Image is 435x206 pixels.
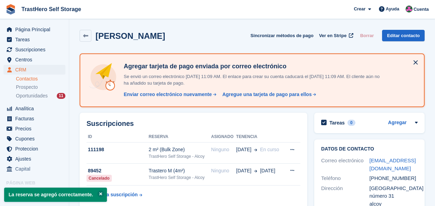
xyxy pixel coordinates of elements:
[16,92,65,100] a: Oportunidades 11
[3,35,65,44] a: menu
[3,25,65,34] a: menu
[354,6,365,12] span: Crear
[15,164,57,174] span: Capital
[149,131,211,143] th: Reserva
[124,91,211,98] div: Enviar correo electrónico nuevamente
[149,146,211,153] div: 2 m² (Bulk Zone)
[15,144,57,154] span: Proteccion
[222,91,311,98] div: Agregue una tarjeta de pago para ellos
[3,144,65,154] a: menu
[4,188,107,202] p: La reserva se agregó correctamente.
[16,76,65,82] a: Contactos
[414,6,429,13] span: Cuenta
[3,55,65,65] a: menu
[87,191,138,198] div: Crear una suscripción
[87,175,112,182] div: Cancelado
[3,114,65,123] a: menu
[15,35,57,44] span: Tareas
[3,154,65,164] a: menu
[321,174,370,182] div: Teléfono
[211,167,236,174] div: Ninguno
[87,167,149,174] div: 89452
[357,30,377,41] button: Borrar
[321,146,418,152] h2: Datos de contacto
[329,120,345,126] h2: Tareas
[15,45,57,54] span: Suscripciones
[370,157,416,171] a: [EMAIL_ADDRESS][DOMAIN_NAME]
[406,6,413,12] img: Marua Grioui
[19,3,84,15] a: TrastHero Self Storage
[370,174,418,182] div: [PHONE_NUMBER]
[15,104,57,113] span: Analítica
[87,131,149,143] th: ID
[219,91,317,98] a: Agregue una tarjeta de pago para ellos
[15,134,57,144] span: Cupones
[319,32,346,39] span: Ver en Stripe
[15,124,57,134] span: Precios
[89,62,118,92] img: add-payment-card-4dbda4983b697a7845d177d07a5d71e8a16f1ec00487972de202a45f1e8132f5.svg
[149,167,211,174] div: Trastero M (4m²)
[57,93,65,99] div: 11
[121,73,380,87] p: Se envió un correo electrónico [DATE] 11:09 AM. El enlace para crear su cuenta caducará el [DATE]...
[15,114,57,123] span: Facturas
[211,131,236,143] th: Asignado
[251,30,314,41] button: Sincronizar métodos de pago
[316,30,355,41] a: Ver en Stripe
[15,55,57,65] span: Centros
[3,104,65,113] a: menu
[236,146,251,153] span: [DATE]
[6,4,16,15] img: stora-icon-8386f47178a22dfd0bd8f6a31ec36ba5ce8667c1dd55bd0f319d3a0aa187defe.svg
[260,167,275,174] span: [DATE]
[236,131,284,143] th: Tenencia
[3,65,65,75] a: menu
[121,62,380,70] h4: Agregar tarjeta de pago enviada por correo electrónico
[6,180,69,187] span: Página web
[382,30,425,41] a: Editar contacto
[321,157,370,172] div: Correo electrónico
[386,6,399,12] span: Ayuda
[15,154,57,164] span: Ajustes
[15,25,57,34] span: Página Principal
[236,167,251,174] span: [DATE]
[87,146,149,153] div: 111198
[16,84,65,91] a: Prospecto
[15,65,57,75] span: CRM
[16,93,48,99] span: Oportunidades
[96,31,165,41] h2: [PERSON_NAME]
[370,184,418,200] div: [GEOGRAPHIC_DATA] número 31
[347,120,355,126] div: 0
[87,188,142,201] a: Crear una suscripción
[388,119,407,127] a: Agregar
[149,153,211,160] div: TrastHero Self Storage - Alcoy
[3,164,65,174] a: menu
[260,147,279,152] span: En curso
[149,174,211,181] div: TrastHero Self Storage - Alcoy
[3,124,65,134] a: menu
[16,84,38,91] span: Prospecto
[3,45,65,54] a: menu
[3,134,65,144] a: menu
[211,146,236,153] div: Ninguno
[87,120,300,128] h2: Suscripciones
